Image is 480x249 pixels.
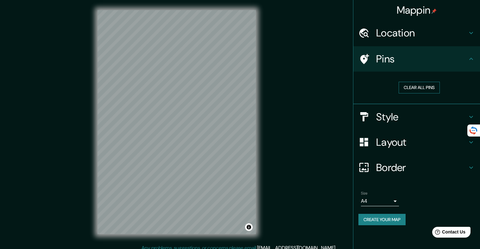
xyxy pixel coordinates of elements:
[361,196,399,206] div: A4
[358,214,406,226] button: Create your map
[432,9,437,14] img: pin-icon.png
[376,27,467,39] h4: Location
[353,130,480,155] div: Layout
[376,111,467,123] h4: Style
[98,10,256,234] canvas: Map
[376,53,467,65] h4: Pins
[245,223,253,231] button: Toggle attribution
[397,4,437,16] h4: Mappin
[353,104,480,130] div: Style
[376,136,467,149] h4: Layout
[353,46,480,72] div: Pins
[353,155,480,180] div: Border
[361,190,368,196] label: Size
[399,82,440,93] button: Clear all pins
[424,224,473,242] iframe: Help widget launcher
[353,20,480,46] div: Location
[376,161,467,174] h4: Border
